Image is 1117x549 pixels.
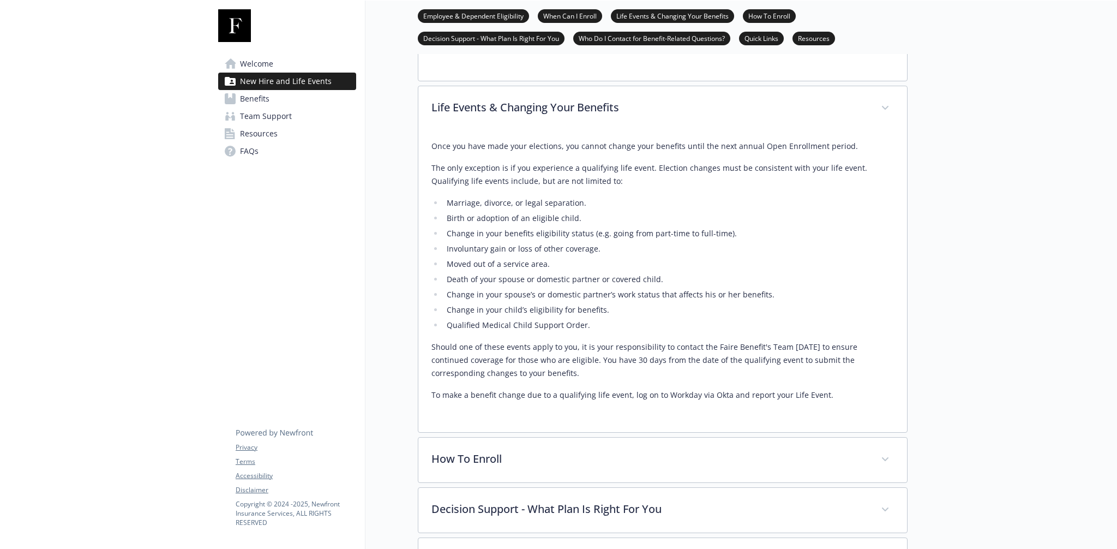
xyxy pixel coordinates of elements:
[538,10,602,21] a: When Can I Enroll
[443,212,894,225] li: Birth or adoption of an eligible child.
[236,457,356,467] a: Terms
[443,242,894,255] li: Involuntary gain or loss of other coverage.
[418,438,907,482] div: How To Enroll
[443,196,894,210] li: Marriage, divorce, or legal separation.
[431,140,894,153] p: Once you have made your elections, you cannot change your benefits until the next annual Open Enr...
[443,273,894,286] li: Death of your spouse or domestic partner or covered child.
[443,319,894,332] li: Qualified Medical Child Support Order.
[218,90,356,108] a: Benefits
[236,499,356,527] p: Copyright © 2024 - 2025 , Newfront Insurance Services, ALL RIGHTS RESERVED
[240,90,269,108] span: Benefits
[431,99,868,116] p: Life Events & Changing Your Benefits
[418,86,907,131] div: Life Events & Changing Your Benefits
[431,341,894,380] p: Should one of these events apply to you, it is your responsibility to contact the Faire Benefit's...
[792,33,835,43] a: Resources
[236,471,356,481] a: Accessibility
[240,108,292,125] span: Team Support
[240,55,273,73] span: Welcome
[739,33,784,43] a: Quick Links
[418,33,564,43] a: Decision Support - What Plan Is Right For You
[240,125,278,142] span: Resources
[431,451,868,467] p: How To Enroll
[218,142,356,160] a: FAQs
[218,108,356,125] a: Team Support
[418,131,907,432] div: Life Events & Changing Your Benefits
[573,33,730,43] a: Who Do I Contact for Benefit-Related Questions?
[236,485,356,495] a: Disclaimer
[240,73,332,90] span: New Hire and Life Events
[218,73,356,90] a: New Hire and Life Events
[431,162,894,188] p: The only exception is if you experience a qualifying life event. Election changes must be consist...
[240,142,259,160] span: FAQs
[443,258,894,271] li: Moved out of a service area.
[443,288,894,301] li: Change in your spouse’s or domestic partner’s work status that affects his or her benefits.
[431,389,894,402] p: To make a benefit change due to a qualifying life event, log on to Workday via Okta and report yo...
[431,501,868,517] p: Decision Support - What Plan Is Right For You
[218,125,356,142] a: Resources
[218,55,356,73] a: Welcome
[611,10,734,21] a: Life Events & Changing Your Benefits
[443,303,894,317] li: Change in your child’s eligibility for benefits.
[418,488,907,533] div: Decision Support - What Plan Is Right For You
[443,227,894,240] li: Change in your benefits eligibility status (e.g. going from part-time to full-time).
[236,443,356,452] a: Privacy
[418,10,529,21] a: Employee & Dependent Eligibility
[743,10,796,21] a: How To Enroll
